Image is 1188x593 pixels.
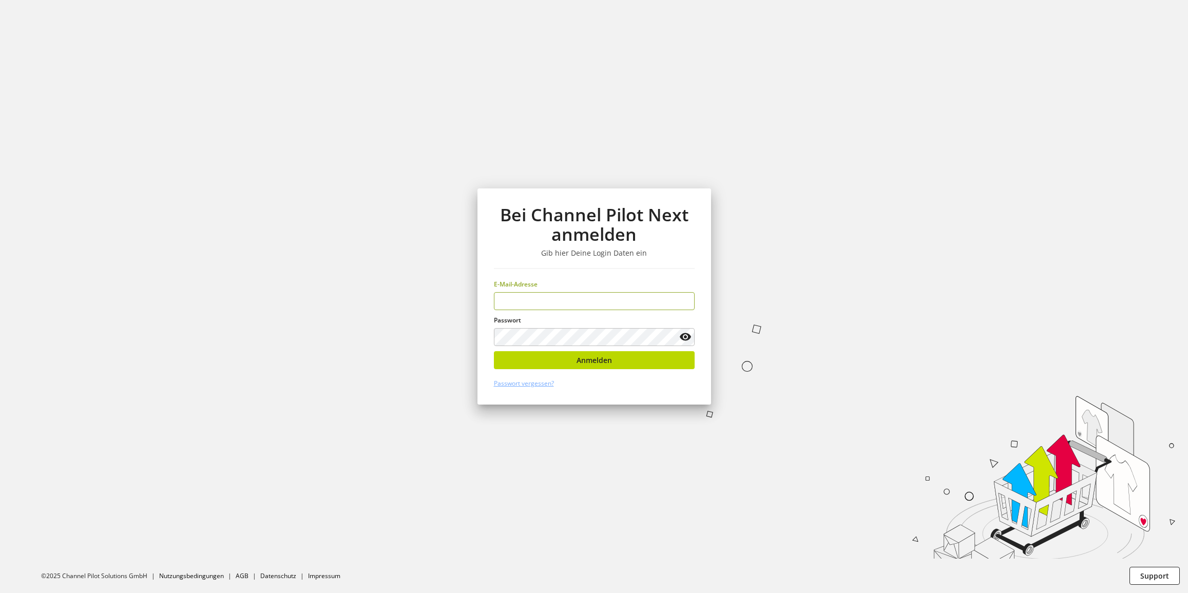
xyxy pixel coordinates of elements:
a: AGB [236,571,248,580]
span: Support [1140,570,1169,581]
span: Passwort [494,316,521,324]
li: ©2025 Channel Pilot Solutions GmbH [41,571,159,581]
button: Support [1129,567,1180,585]
a: Impressum [308,571,340,580]
a: Nutzungsbedingungen [159,571,224,580]
button: Anmelden [494,351,695,369]
h1: Bei Channel Pilot Next anmelden [494,205,695,244]
a: Passwort vergessen? [494,379,554,388]
span: Anmelden [577,355,612,366]
h3: Gib hier Deine Login Daten ein [494,248,695,258]
a: Datenschutz [260,571,296,580]
span: E-Mail-Adresse [494,280,538,289]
